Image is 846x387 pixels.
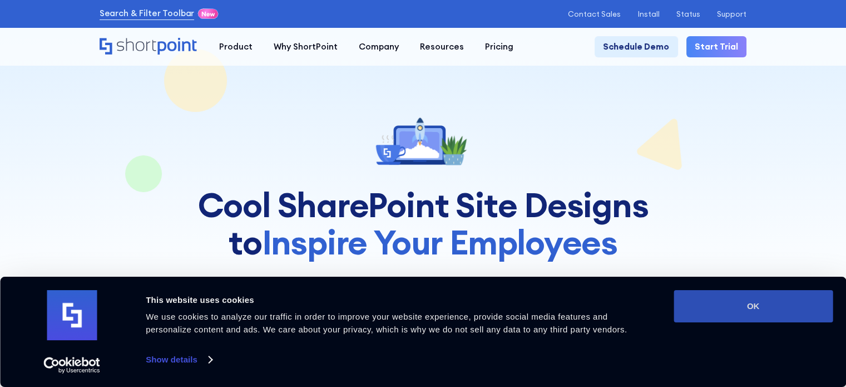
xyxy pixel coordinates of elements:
a: Install [637,10,659,18]
a: Usercentrics Cookiebot - opens in a new window [23,357,121,374]
span: We use cookies to analyze our traffic in order to improve your website experience, provide social... [146,312,627,334]
a: Why ShortPoint [263,36,348,57]
a: Start Trial [686,36,746,57]
div: This website uses cookies [146,293,649,307]
div: Resources [420,41,464,53]
a: Pricing [474,36,524,57]
a: Search & Filter Toolbar [100,7,195,20]
div: Pricing [485,41,513,53]
a: Company [348,36,409,57]
div: Product [219,41,253,53]
img: logo [47,290,97,340]
a: Contact Sales [568,10,621,18]
a: Support [717,10,746,18]
a: Show details [146,351,211,368]
a: Resources [409,36,474,57]
a: Schedule Demo [595,36,677,57]
a: Product [209,36,263,57]
a: Home [100,38,198,56]
button: OK [674,290,833,322]
div: Why ShortPoint [274,41,338,53]
h1: Cool SharePoint Site Designs to [185,187,661,261]
span: Inspire Your Employees [262,221,617,263]
a: Status [676,10,700,18]
div: Company [359,41,399,53]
